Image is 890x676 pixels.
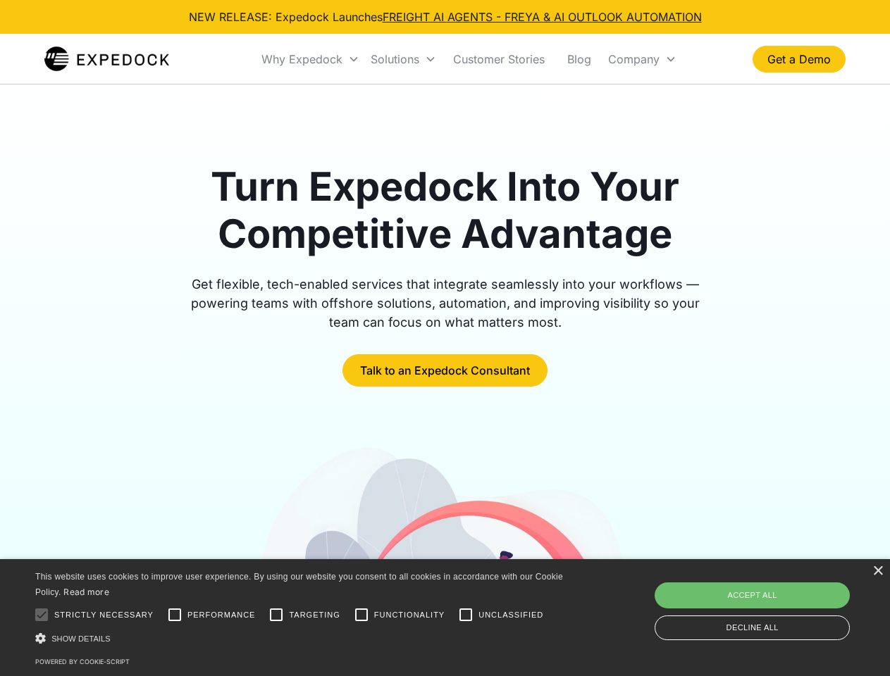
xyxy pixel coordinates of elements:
[35,631,568,646] div: Show details
[175,275,716,332] div: Get flexible, tech-enabled services that integrate seamlessly into your workflows — powering team...
[256,35,365,83] div: Why Expedock
[608,52,660,66] div: Company
[753,46,846,73] a: Get a Demo
[187,609,256,621] span: Performance
[261,52,342,66] div: Why Expedock
[442,35,556,83] a: Customer Stories
[655,524,890,676] iframe: Chat Widget
[371,52,419,66] div: Solutions
[342,354,548,387] a: Talk to an Expedock Consultant
[35,572,563,598] span: This website uses cookies to improve user experience. By using our website you consent to all coo...
[374,609,445,621] span: Functionality
[602,35,682,83] div: Company
[478,609,543,621] span: Unclassified
[289,609,340,621] span: Targeting
[189,8,702,25] div: NEW RELEASE: Expedock Launches
[51,634,111,643] span: Show details
[365,35,442,83] div: Solutions
[44,45,169,73] img: Expedock Logo
[54,609,154,621] span: Strictly necessary
[556,35,602,83] a: Blog
[383,10,702,24] a: FREIGHT AI AGENTS - FREYA & AI OUTLOOK AUTOMATION
[44,45,169,73] a: home
[63,587,109,597] a: Read more
[175,163,716,258] h1: Turn Expedock Into Your Competitive Advantage
[35,658,130,665] a: Powered by cookie-script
